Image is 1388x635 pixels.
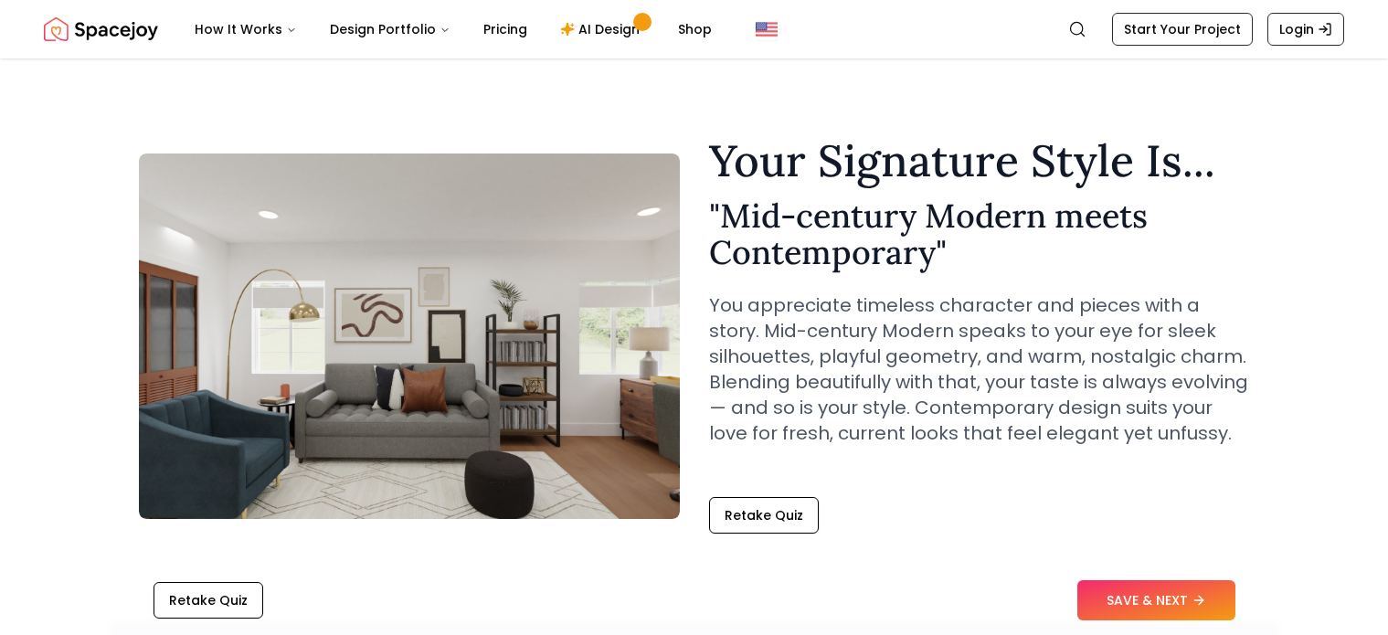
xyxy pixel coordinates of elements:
[1112,13,1253,46] a: Start Your Project
[315,11,465,48] button: Design Portfolio
[1077,580,1235,620] button: SAVE & NEXT
[1267,13,1344,46] a: Login
[154,582,263,619] button: Retake Quiz
[709,292,1250,446] p: You appreciate timeless character and pieces with a story. Mid-century Modern speaks to your eye ...
[44,11,158,48] img: Spacejoy Logo
[756,18,778,40] img: United States
[709,139,1250,183] h1: Your Signature Style Is...
[139,153,680,519] img: Mid-century Modern meets Contemporary Style Example
[180,11,312,48] button: How It Works
[663,11,726,48] a: Shop
[180,11,726,48] nav: Main
[546,11,660,48] a: AI Design
[709,497,819,534] button: Retake Quiz
[469,11,542,48] a: Pricing
[709,197,1250,270] h2: " Mid-century Modern meets Contemporary "
[44,11,158,48] a: Spacejoy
